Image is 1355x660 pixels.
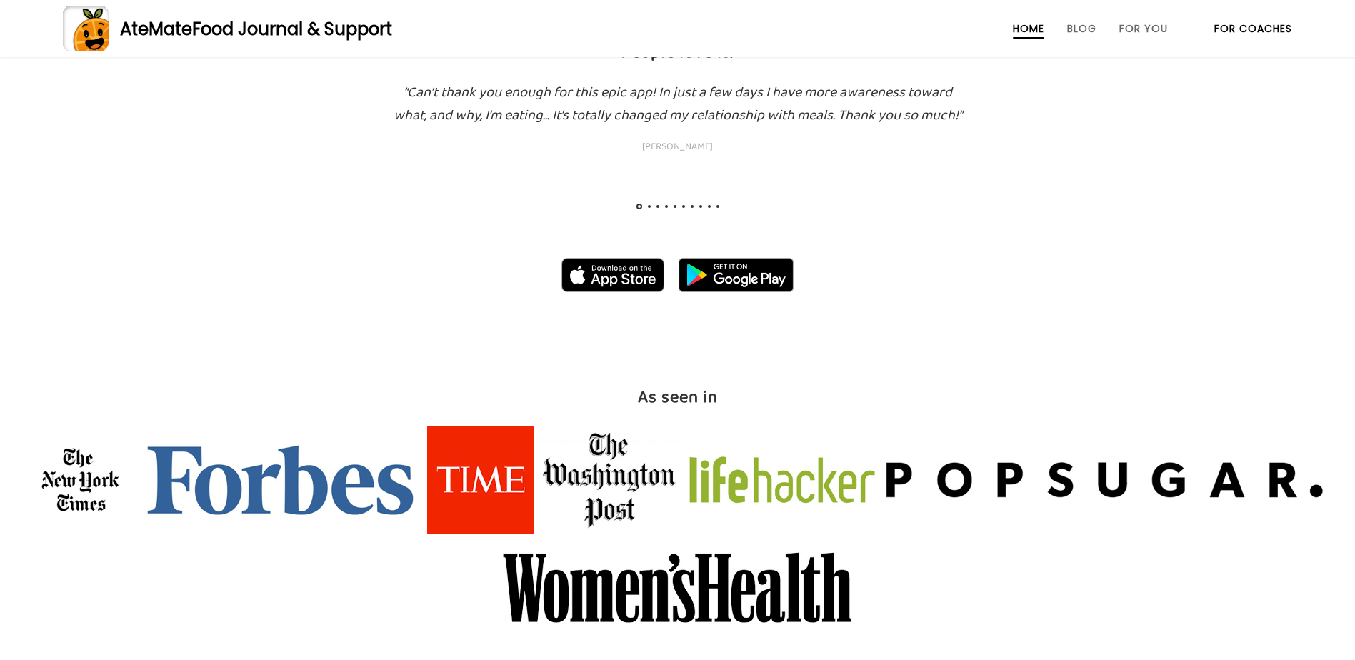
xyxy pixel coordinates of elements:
[392,81,964,155] h3: “Can’t thank you enough for this epic app! In just a few days I have more awareness toward what, ...
[686,426,879,534] img: logo_asseenin_lifehacker.jpg
[1214,23,1292,34] a: For Coaches
[137,426,424,534] img: logo_asseenin_forbes.jpg
[192,17,392,41] span: Food Journal & Support
[1119,23,1168,34] a: For You
[881,426,1328,534] img: logo_asseenin_popsugar.jpg
[561,258,664,292] img: badge-download-apple.svg
[27,426,134,534] img: logo_asseenin_nytimes.jpg
[1013,23,1044,34] a: Home
[679,258,794,292] img: badge-download-google.png
[427,426,534,534] img: logo_asseenin_time.jpg
[17,384,1338,411] h2: As seen in
[63,6,1292,51] a: AteMateFood Journal & Support
[1067,23,1096,34] a: Blog
[537,426,683,534] img: logo_asseenin_wpost.jpg
[392,138,964,155] span: [PERSON_NAME]
[501,551,854,624] img: logo_asseenin_womenshealthmag.jpg
[109,16,392,41] div: AteMate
